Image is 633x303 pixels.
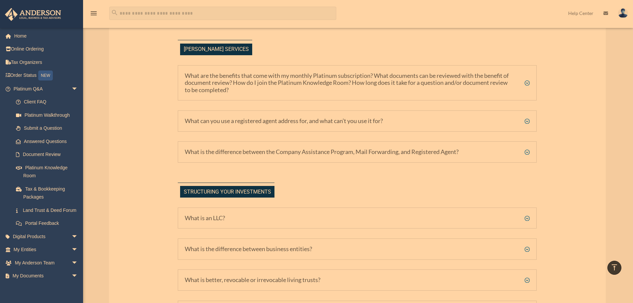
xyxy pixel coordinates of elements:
[180,186,274,198] span: Structuring Your investments
[180,44,252,55] span: [PERSON_NAME] Services
[71,82,85,96] span: arrow_drop_down
[9,122,88,135] a: Submit a Question
[71,256,85,270] span: arrow_drop_down
[5,269,88,283] a: My Documentsarrow_drop_down
[5,256,88,269] a: My Anderson Teamarrow_drop_down
[9,95,85,109] a: Client FAQ
[71,269,85,283] span: arrow_drop_down
[9,217,88,230] a: Portal Feedback
[3,8,63,21] img: Anderson Advisors Platinum Portal
[185,72,530,94] h5: What are the benefits that come with my monthly Platinum subscription? What documents can be revi...
[610,263,618,271] i: vertical_align_top
[9,108,88,122] a: Platinum Walkthrough
[185,148,530,156] h5: What is the difference between the Company Assistance Program, Mail Forwarding, and Registered Ag...
[607,261,621,275] a: vertical_align_top
[185,117,530,125] h5: What can you use a registered agent address for, and what can’t you use it for?
[111,9,118,16] i: search
[618,8,628,18] img: User Pic
[5,82,88,95] a: Platinum Q&Aarrow_drop_down
[5,43,88,56] a: Online Ordering
[38,71,53,80] div: NEW
[71,230,85,243] span: arrow_drop_down
[5,230,88,243] a: Digital Productsarrow_drop_down
[185,215,530,222] h5: What is an LLC?
[9,148,88,161] a: Document Review
[9,204,88,217] a: Land Trust & Deed Forum
[90,12,98,17] a: menu
[5,56,88,69] a: Tax Organizers
[185,276,530,284] h5: What is better, revocable or irrevocable living trusts?
[71,243,85,257] span: arrow_drop_down
[9,161,88,182] a: Platinum Knowledge Room
[9,135,88,148] a: Answered Questions
[9,182,88,204] a: Tax & Bookkeeping Packages
[5,29,88,43] a: Home
[5,69,88,82] a: Order StatusNEW
[90,9,98,17] i: menu
[185,245,530,253] h5: What is the difference between business entities?
[5,243,88,256] a: My Entitiesarrow_drop_down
